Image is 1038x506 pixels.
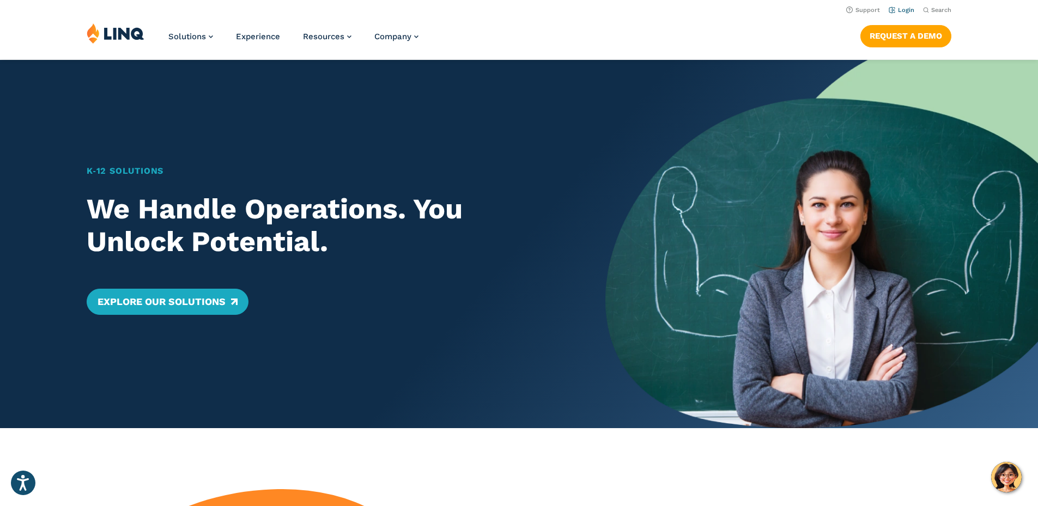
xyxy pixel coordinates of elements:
nav: Button Navigation [860,23,951,47]
a: Solutions [168,32,213,41]
h2: We Handle Operations. You Unlock Potential. [87,193,563,258]
button: Hello, have a question? Let’s chat. [991,462,1022,492]
img: LINQ | K‑12 Software [87,23,144,44]
a: Explore Our Solutions [87,289,248,315]
nav: Primary Navigation [168,23,418,59]
button: Open Search Bar [923,6,951,14]
a: Support [846,7,880,14]
span: Resources [303,32,344,41]
a: Experience [236,32,280,41]
span: Company [374,32,411,41]
span: Search [931,7,951,14]
a: Resources [303,32,351,41]
a: Request a Demo [860,25,951,47]
h1: K‑12 Solutions [87,164,563,178]
a: Company [374,32,418,41]
a: Login [889,7,914,14]
span: Solutions [168,32,206,41]
img: Home Banner [605,60,1038,428]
